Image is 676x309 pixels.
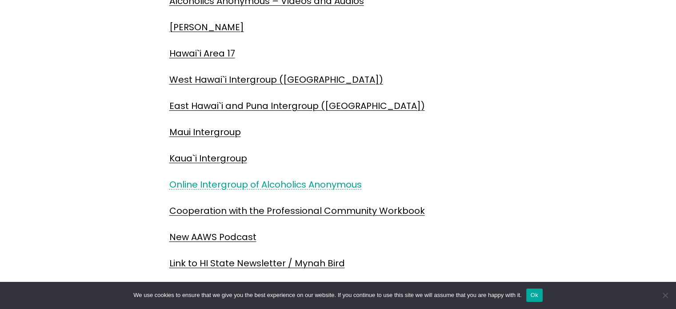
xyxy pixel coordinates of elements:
[169,100,425,112] a: East Hawai`i and Puna Intergroup ([GEOGRAPHIC_DATA])
[660,291,669,300] span: No
[169,126,241,138] a: Maui Intergroup
[169,21,244,33] a: [PERSON_NAME]
[526,289,543,302] button: Ok
[169,47,235,60] a: Hawai`i Area 17
[169,152,247,165] a: Kaua`i Intergroup
[169,257,345,269] a: Link to HI State Newsletter / Mynah Bird
[133,291,521,300] span: We use cookies to ensure that we give you the best experience on our website. If you continue to ...
[169,178,362,191] a: Online Intergroup of Alcoholics Anonymous
[169,73,383,86] a: West Hawai`i Intergroup ([GEOGRAPHIC_DATA])
[169,205,425,217] a: Cooperation with the Professional Community Workbook
[169,231,256,243] a: New AAWS Podcast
